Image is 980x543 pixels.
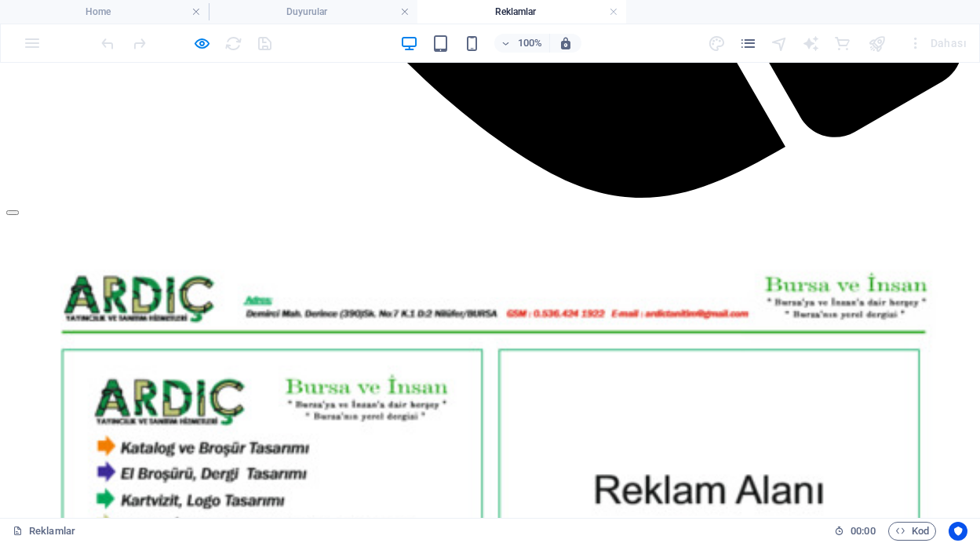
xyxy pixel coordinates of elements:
[834,522,876,541] h6: Oturum süresi
[13,522,75,541] a: Seçimi iptal etmek için tıkla. Sayfaları açmak için çift tıkla
[888,522,936,541] button: Kod
[738,34,757,53] button: pages
[417,3,626,20] h4: Reklamlar
[559,36,573,50] i: Yeniden boyutlandırmada yakınlaştırma düzeyini seçilen cihaza uyacak şekilde otomatik olarak ayarla.
[862,525,864,537] span: :
[209,3,417,20] h4: Duyurular
[851,522,875,541] span: 00 00
[494,34,550,53] button: 100%
[949,522,967,541] button: Usercentrics
[895,522,929,541] span: Kod
[518,34,543,53] h6: 100%
[739,35,757,53] i: Sayfalar (Ctrl+Alt+S)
